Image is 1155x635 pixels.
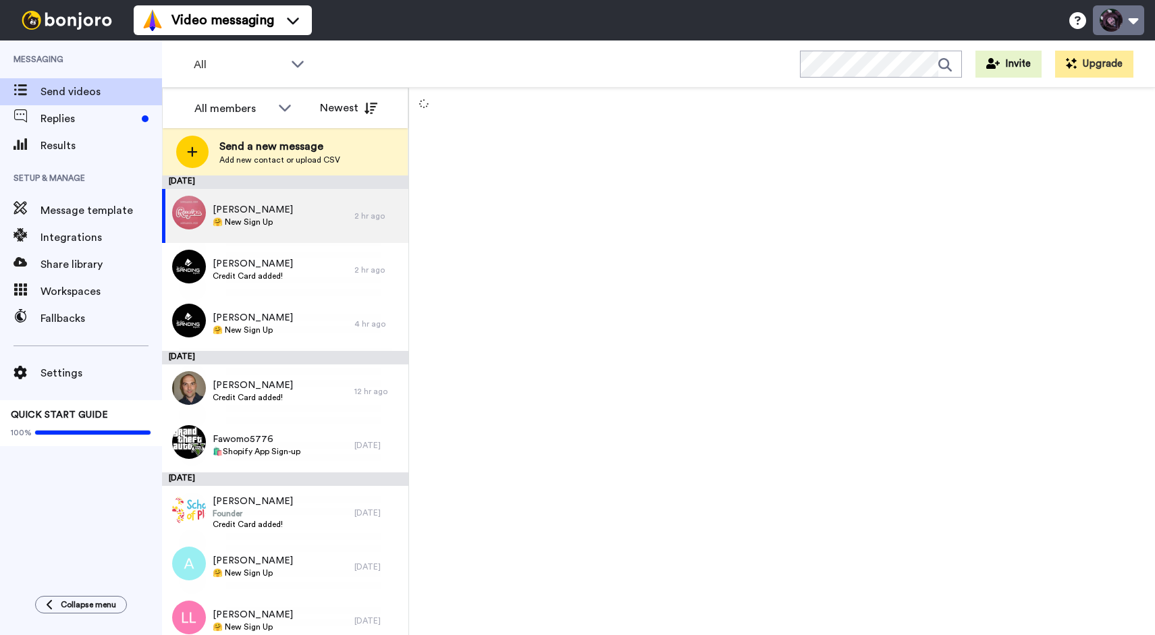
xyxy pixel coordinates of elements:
[41,84,162,100] span: Send videos
[213,508,293,519] span: Founder
[219,155,340,165] span: Add new contact or upload CSV
[213,379,293,392] span: [PERSON_NAME]
[41,229,162,246] span: Integrations
[213,392,293,403] span: Credit Card added!
[213,519,293,530] span: Credit Card added!
[213,257,293,271] span: [PERSON_NAME]
[213,622,293,632] span: 🤗 New Sign Up
[213,271,293,281] span: Credit Card added!
[162,472,408,486] div: [DATE]
[41,202,162,219] span: Message template
[194,57,284,73] span: All
[213,568,293,578] span: 🤗 New Sign Up
[213,446,300,457] span: 🛍️Shopify App Sign-up
[354,615,402,626] div: [DATE]
[172,493,206,526] img: 5131bc0d-2449-4130-b437-799d03c53073.png
[11,427,32,438] span: 100%
[16,11,117,30] img: bj-logo-header-white.svg
[213,608,293,622] span: [PERSON_NAME]
[41,138,162,154] span: Results
[11,410,108,420] span: QUICK START GUIDE
[41,310,162,327] span: Fallbacks
[172,601,206,634] img: ll.png
[354,319,402,329] div: 4 hr ago
[219,138,340,155] span: Send a new message
[142,9,163,31] img: vm-color.svg
[213,433,300,446] span: Fawomo5776
[213,311,293,325] span: [PERSON_NAME]
[354,440,402,451] div: [DATE]
[354,386,402,397] div: 12 hr ago
[172,304,206,337] img: fad6a38c-3641-4f19-95da-39d25eb178b7.png
[354,265,402,275] div: 2 hr ago
[213,325,293,335] span: 🤗 New Sign Up
[213,554,293,568] span: [PERSON_NAME]
[162,175,408,189] div: [DATE]
[41,365,162,381] span: Settings
[354,211,402,221] div: 2 hr ago
[171,11,274,30] span: Video messaging
[354,507,402,518] div: [DATE]
[61,599,116,610] span: Collapse menu
[213,217,293,227] span: 🤗 New Sign Up
[35,596,127,613] button: Collapse menu
[41,111,136,127] span: Replies
[213,495,293,508] span: [PERSON_NAME]
[172,371,206,405] img: 2a8a44ce-7f9f-4f2a-9e55-8e2093de61c3.jpg
[41,283,162,300] span: Workspaces
[194,101,271,117] div: All members
[172,196,206,229] img: fa0b63ca-fe5e-47dd-85ef-a33dd606e15c.jpg
[213,203,293,217] span: [PERSON_NAME]
[354,561,402,572] div: [DATE]
[172,547,206,580] img: a.png
[172,250,206,283] img: fad6a38c-3641-4f19-95da-39d25eb178b7.png
[172,425,206,459] img: 9d7859f5-88d0-44a3-8323-2e808023fe5a.png
[975,51,1042,78] button: Invite
[162,351,408,364] div: [DATE]
[1055,51,1133,78] button: Upgrade
[310,94,387,121] button: Newest
[41,256,162,273] span: Share library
